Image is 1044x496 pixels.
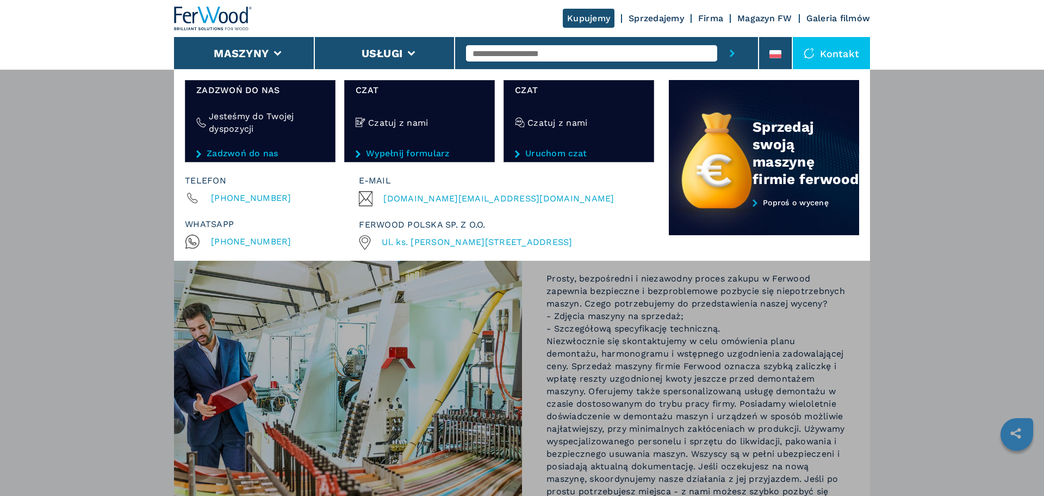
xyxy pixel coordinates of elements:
[753,118,859,188] div: Sprzedaj swoją maszynę firmie ferwood
[629,13,684,23] a: Sprzedajemy
[362,47,403,60] button: Usługi
[185,234,200,249] img: Whatsapp
[383,191,614,206] span: [DOMAIN_NAME][EMAIL_ADDRESS][DOMAIN_NAME]
[209,110,324,135] h4: Jesteśmy do Twojej dyspozycji
[806,13,871,23] a: Galeria filmów
[515,118,525,127] img: Czatuj z nami
[356,84,483,96] span: Czat
[793,37,870,70] div: Kontakt
[185,217,359,232] div: whatsapp
[196,84,324,96] span: Zadzwoń do nas
[196,149,324,158] a: Zadzwoń do nas
[174,7,252,30] img: Ferwood
[359,235,371,250] img: +48 573900071
[804,48,815,59] img: Kontakt
[368,117,428,129] h4: Czatuj z nami
[563,9,614,28] a: Kupujemy
[515,149,643,158] a: Uruchom czat
[211,191,291,206] span: [PHONE_NUMBER]
[196,118,206,127] img: Jesteśmy do Twojej dyspozycji
[359,191,372,206] img: Email
[356,118,365,127] img: Czatuj z nami
[527,117,587,129] h4: Czatuj z nami
[185,191,200,206] img: Phone
[515,84,643,96] span: Czat
[669,198,859,236] a: Poproś o wycenę
[737,13,792,23] a: Magazyn FW
[356,149,483,158] a: Wypełnij formularz
[185,173,359,188] div: Telefon
[717,37,747,70] button: submit-button
[359,173,649,188] div: E-mail
[214,47,269,60] button: Maszyny
[211,234,291,249] span: [PHONE_NUMBER]
[359,217,649,232] div: Ferwood Polska sp. z o.o.
[382,236,572,248] a: Ul. ks. [PERSON_NAME][STREET_ADDRESS]
[698,13,723,23] a: Firma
